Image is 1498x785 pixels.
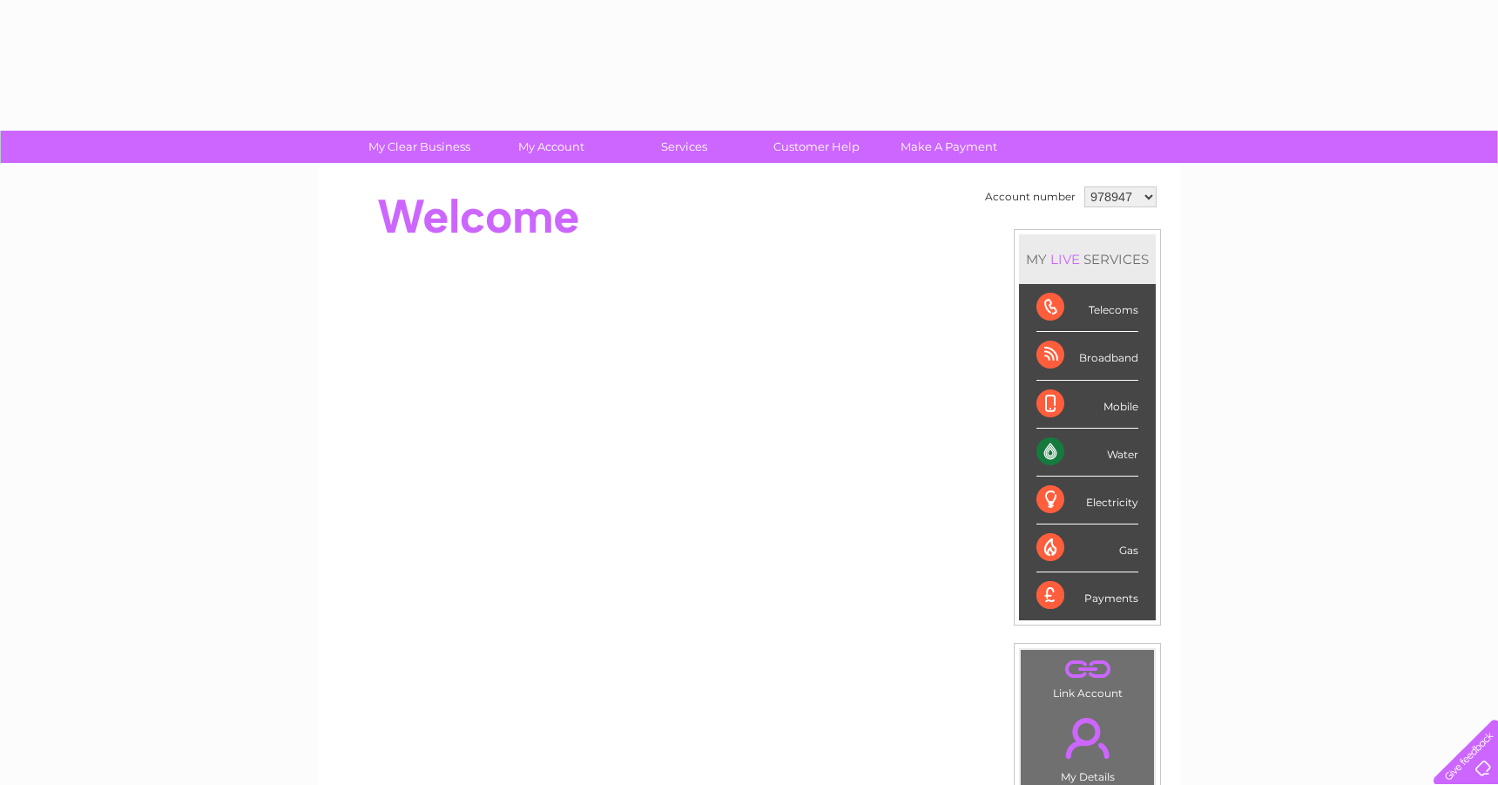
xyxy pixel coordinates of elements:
[1036,524,1138,572] div: Gas
[1036,381,1138,429] div: Mobile
[1036,284,1138,332] div: Telecoms
[745,131,888,163] a: Customer Help
[1036,477,1138,524] div: Electricity
[1025,707,1150,768] a: .
[1036,572,1138,619] div: Payments
[1036,332,1138,380] div: Broadband
[480,131,624,163] a: My Account
[348,131,491,163] a: My Clear Business
[877,131,1021,163] a: Make A Payment
[1019,234,1156,284] div: MY SERVICES
[1036,429,1138,477] div: Water
[612,131,756,163] a: Services
[1047,251,1083,267] div: LIVE
[1025,654,1150,685] a: .
[1020,649,1155,704] td: Link Account
[981,182,1080,212] td: Account number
